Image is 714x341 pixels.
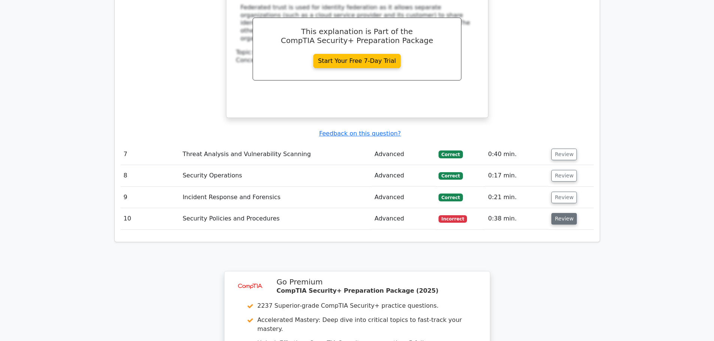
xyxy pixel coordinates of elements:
[485,187,548,208] td: 0:21 min.
[319,130,401,137] a: Feedback on this question?
[551,213,577,225] button: Review
[439,215,467,223] span: Incorrect
[313,54,401,68] a: Start Your Free 7-Day Trial
[121,165,180,186] td: 8
[371,187,435,208] td: Advanced
[121,144,180,165] td: 7
[121,208,180,229] td: 10
[371,165,435,186] td: Advanced
[180,208,371,229] td: Security Policies and Procedures
[180,144,371,165] td: Threat Analysis and Vulnerability Scanning
[180,165,371,186] td: Security Operations
[439,194,463,201] span: Correct
[551,149,577,160] button: Review
[485,208,548,229] td: 0:38 min.
[439,150,463,158] span: Correct
[485,144,548,165] td: 0:40 min.
[371,208,435,229] td: Advanced
[236,57,478,64] div: Concept:
[121,187,180,208] td: 9
[551,192,577,203] button: Review
[371,144,435,165] td: Advanced
[439,172,463,180] span: Correct
[241,4,474,43] div: Federated trust is used for identity federation as it allows separate organizations (such as a cl...
[236,49,478,57] div: Topic:
[551,170,577,182] button: Review
[180,187,371,208] td: Incident Response and Forensics
[485,165,548,186] td: 0:17 min.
